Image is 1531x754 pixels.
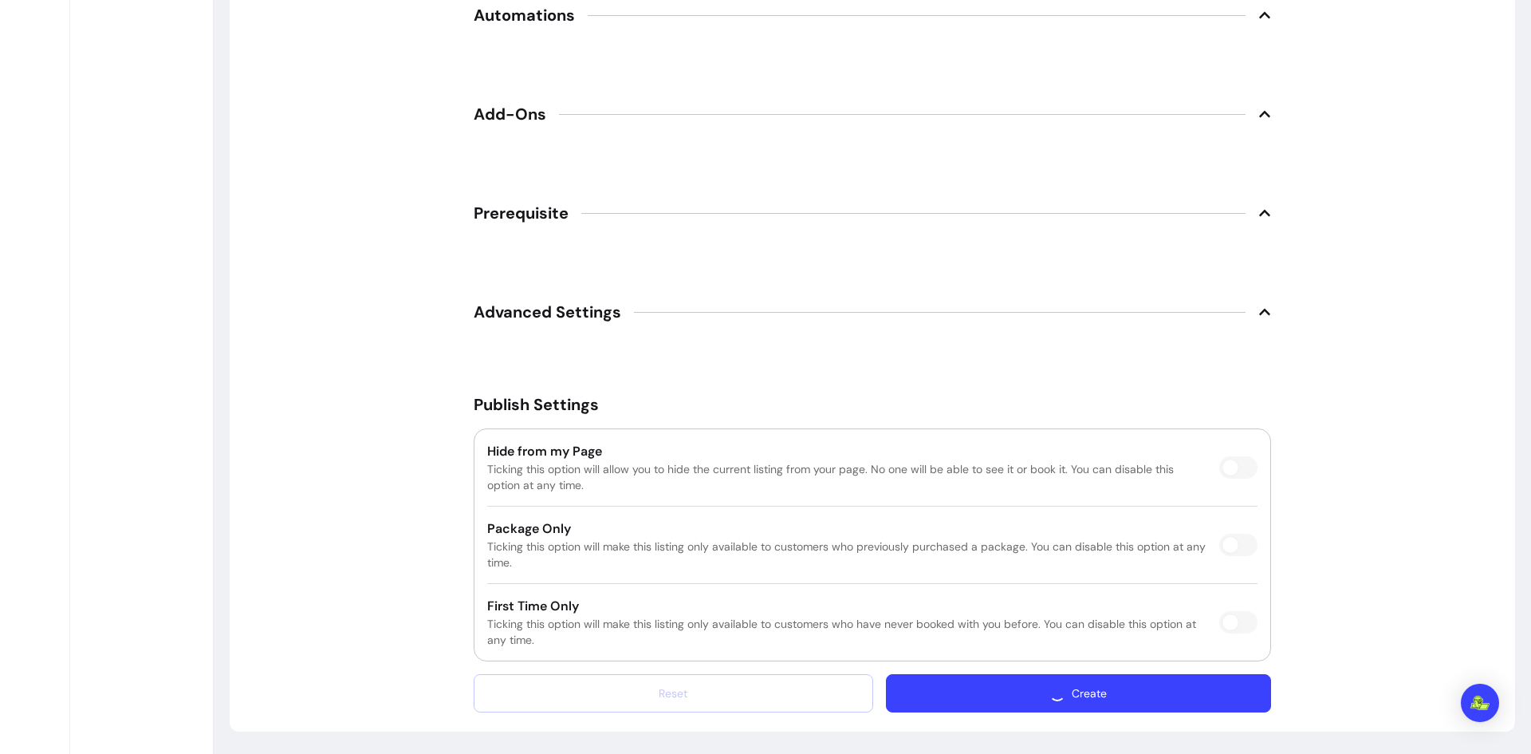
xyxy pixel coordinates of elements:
[487,442,1206,461] p: Hide from my Page
[487,597,1206,616] p: First Time Only
[474,393,1271,416] h5: Publish Settings
[474,103,546,125] span: Add-Ons
[1461,684,1499,722] div: Open Intercom Messenger
[487,461,1206,493] p: Ticking this option will allow you to hide the current listing from your page. No one will be abl...
[474,202,569,224] span: Prerequisite
[474,4,575,26] span: Automations
[487,616,1206,648] p: Ticking this option will make this listing only available to customers who have never booked with...
[474,301,621,323] span: Advanced Settings
[487,519,1206,539] p: Package Only
[487,539,1206,570] p: Ticking this option will make this listing only available to customers who previously purchased a...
